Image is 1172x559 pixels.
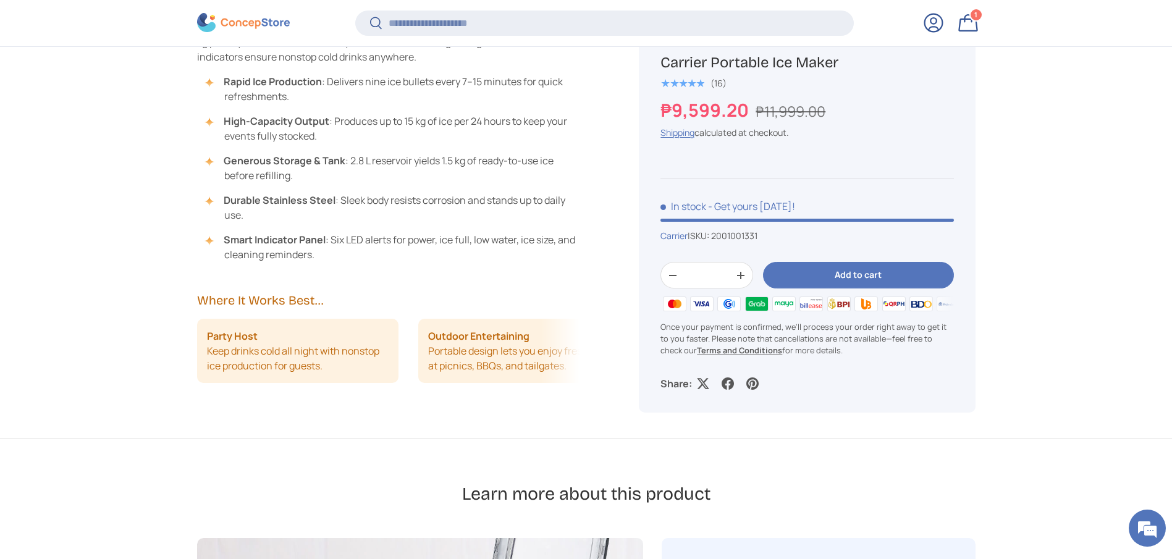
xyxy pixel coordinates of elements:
[715,295,743,313] img: gcash
[660,127,694,138] a: Shipping
[64,69,208,85] div: Chat with us now
[660,53,953,72] h1: Carrier Portable Ice Maker
[209,153,580,183] li: : 2.8 L reservoir yields 1.5 kg of ready-to-use ice before refilling.
[710,78,727,88] div: (16)
[660,77,704,88] div: 5.0 out of 5.0 stars
[935,295,962,313] img: metrobank
[697,344,782,355] a: Terms and Conditions
[72,156,171,280] span: We're online!
[688,230,757,242] span: |
[763,262,953,288] button: Add to cart
[660,230,688,242] a: Carrier
[224,114,329,128] strong: High-Capacity Output
[798,295,825,313] img: billease
[825,295,853,313] img: bpi
[207,329,258,343] strong: Party Host
[209,193,580,222] li: : Sleek body resists corrosion and stands up to daily use.
[209,114,580,143] li: : Produces up to 15 kg of ice per 24 hours to keep your events fully stocked.
[660,200,706,213] span: In stock
[203,6,232,36] div: Minimize live chat window
[209,232,580,262] li: : Six LED alerts for power, ice full, low water, ice size, and cleaning reminders.
[660,376,692,391] p: Share:
[974,11,977,20] span: 1
[462,482,710,505] h2: Learn more about this product
[708,200,795,213] p: - Get yours [DATE]!
[690,230,709,242] span: SKU:
[197,292,580,309] h2: Where It Works Best...
[224,154,345,167] strong: Generous Storage & Tank
[224,75,322,88] strong: Rapid Ice Production
[770,295,798,313] img: maya
[711,230,757,242] span: 2001001331
[418,319,620,383] li: Portable design lets you enjoy fresh ice at picnics, BBQs, and tailgates.
[908,295,935,313] img: bdo
[660,97,752,122] strong: ₱9,599.20
[853,295,880,313] img: ubp
[660,75,727,88] a: 5.0 out of 5.0 stars (16)
[428,329,529,343] strong: Outdoor Entertaining
[660,77,704,89] span: ★★★★★
[660,126,953,139] div: calculated at checkout.
[688,295,715,313] img: visa
[6,337,235,380] textarea: Type your message and hit 'Enter'
[756,101,825,120] s: ₱11,999.00
[880,295,907,313] img: qrph
[660,321,953,356] p: Once your payment is confirmed, we'll process your order right away to get it to you faster. Plea...
[197,14,290,33] img: ConcepStore
[224,233,326,246] strong: Smart Indicator Panel
[209,74,580,104] li: : Delivers nine ice bullets every 7–15 minutes for quick refreshments.
[660,295,688,313] img: master
[224,193,335,207] strong: Durable Stainless Steel
[743,295,770,313] img: grabpay
[197,319,399,383] li: Keep drinks cold all night with nonstop ice production for guests.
